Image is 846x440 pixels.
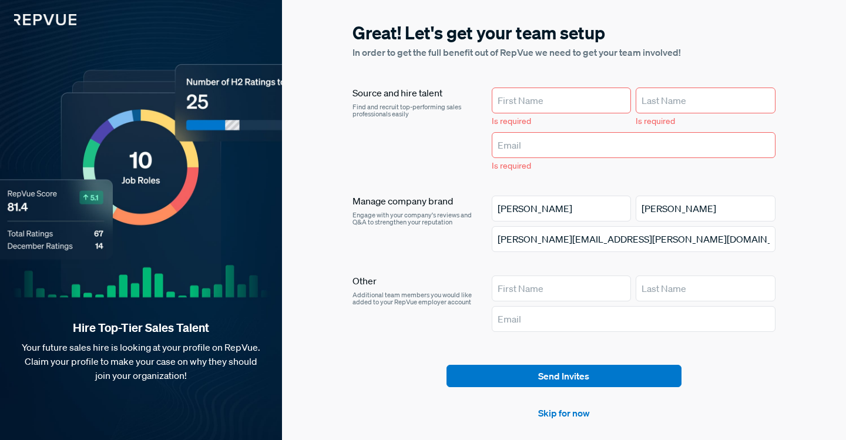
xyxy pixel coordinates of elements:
[352,196,473,207] h6: Manage company brand
[636,116,675,126] span: Is required
[19,320,263,335] strong: Hire Top-Tier Sales Talent
[352,21,775,45] h5: Great! Let's get your team setup
[352,211,473,226] p: Engage with your company's reviews and Q&A to strengthen your reputation
[636,276,775,301] input: Last Name
[636,196,775,221] input: Last Name
[446,365,681,387] button: Send Invites
[492,306,775,332] input: Email
[492,116,531,126] span: Is required
[492,132,775,158] input: Email
[352,88,473,99] h6: Source and hire talent
[352,45,775,59] p: In order to get the full benefit out of RepVue we need to get your team involved!
[636,88,775,113] input: Last Name
[492,88,632,113] input: First Name
[492,160,531,171] span: Is required
[538,406,590,420] a: Skip for now
[492,276,632,301] input: First Name
[492,226,775,252] input: Email
[19,340,263,382] p: Your future sales hire is looking at your profile on RepVue. Claim your profile to make your case...
[352,291,473,305] p: Additional team members you would like added to your RepVue employer account
[492,196,632,221] input: First Name
[352,103,473,117] p: Find and recruit top-performing sales professionals easily
[352,276,473,287] h6: Other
